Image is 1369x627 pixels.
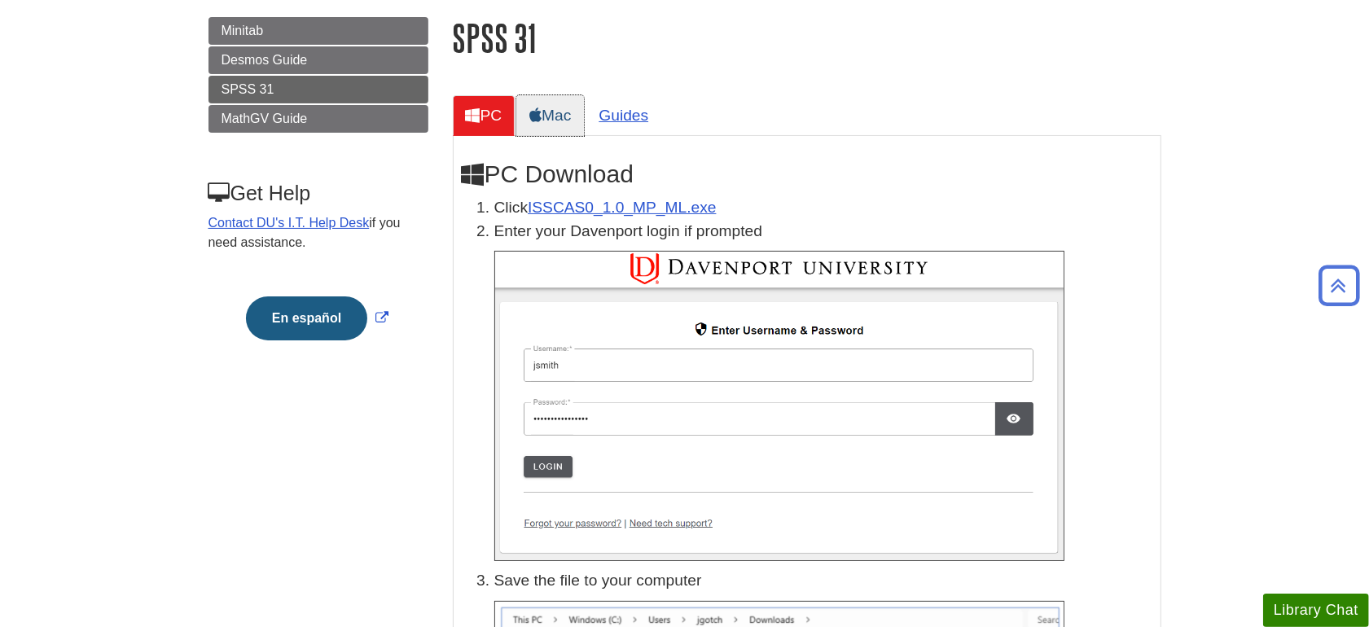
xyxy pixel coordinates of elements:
[494,196,1152,220] li: Click
[208,182,427,205] h3: Get Help
[208,76,428,103] a: SPSS 31
[453,17,1161,59] h1: SPSS 31
[222,112,308,125] span: MathGV Guide
[208,105,428,133] a: MathGV Guide
[208,216,370,230] a: Contact DU's I.T. Help Desk
[246,296,367,340] button: En español
[222,53,308,67] span: Desmos Guide
[494,220,1152,243] p: Enter your Davenport login if prompted
[528,199,716,216] a: Download opens in new window
[1263,594,1369,627] button: Library Chat
[462,160,1152,188] h2: PC Download
[1313,274,1365,296] a: Back to Top
[208,46,428,74] a: Desmos Guide
[222,82,274,96] span: SPSS 31
[453,95,516,135] a: PC
[208,17,428,45] a: Minitab
[586,95,661,135] a: Guides
[516,95,584,135] a: Mac
[208,17,428,368] div: Guide Page Menu
[222,24,264,37] span: Minitab
[208,213,427,252] p: if you need assistance.
[494,569,1152,593] p: Save the file to your computer
[242,311,393,325] a: Link opens in new window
